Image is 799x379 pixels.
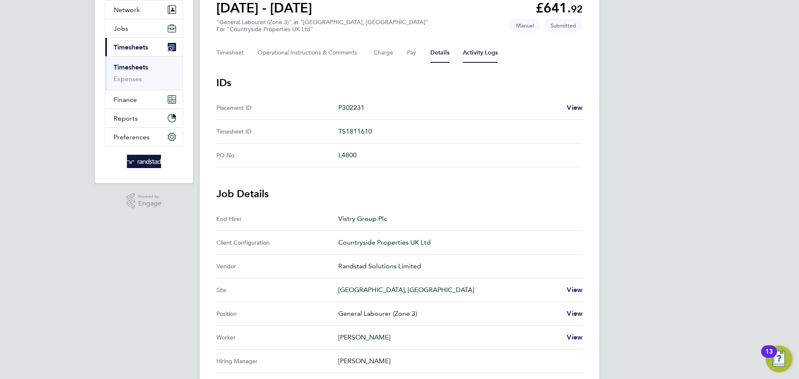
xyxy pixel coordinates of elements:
button: Network [105,0,183,19]
div: "General Labourer (Zone 3)" at "[GEOGRAPHIC_DATA], [GEOGRAPHIC_DATA]" [216,19,428,33]
button: Jobs [105,19,183,37]
button: Details [430,43,449,63]
span: Reports [114,114,138,122]
div: Client Configuration [216,238,338,248]
div: For "Countryside Properties UK Ltd" [216,26,428,33]
button: Preferences [105,128,183,146]
h3: Job Details [216,187,583,201]
div: Hiring Manager [216,356,338,366]
span: View [567,333,583,341]
p: Randstad Solutions Limited [338,261,576,271]
button: Pay [407,43,417,63]
span: Jobs [114,25,128,32]
span: View [567,310,583,317]
a: View [567,285,583,295]
button: Finance [105,90,183,109]
a: Expenses [114,75,142,83]
span: Network [114,6,140,14]
p: [PERSON_NAME] [338,356,576,366]
p: [PERSON_NAME] [338,332,560,342]
span: Engage [138,200,161,207]
span: This timesheet was manually created. [509,19,541,32]
span: Finance [114,96,137,104]
button: Timesheet [216,43,244,63]
p: General Labourer (Zone 3) [338,309,560,319]
p: Countryside Properties UK Ltd [338,238,576,248]
div: PO No [216,150,338,160]
button: Operational Instructions & Comments [258,43,360,63]
div: End Hirer [216,214,338,224]
div: Worker [216,332,338,342]
span: View [567,286,583,294]
span: Powered by [138,193,161,200]
button: Activity Logs [463,43,498,63]
p: Vistry Group Plc [338,214,576,224]
a: Powered byEngage [127,193,162,209]
button: Open Resource Center, 13 new notifications [766,346,792,372]
a: View [567,332,583,342]
p: TS1811610 [338,126,576,136]
a: View [567,309,583,319]
a: Timesheets [114,63,148,71]
span: View [567,104,583,111]
div: Timesheets [105,56,183,90]
div: Placement ID [216,103,338,113]
span: Timesheets [114,43,148,51]
div: Site [216,285,338,295]
a: View [567,103,583,113]
button: Timesheets [105,38,183,56]
p: L4800 [338,150,576,160]
h3: IDs [216,76,583,89]
p: P302231 [338,103,560,113]
span: This timesheet is Submitted. [544,19,583,32]
div: 13 [765,352,773,362]
div: Timesheet ID [216,126,338,136]
img: randstad-logo-retina.png [127,155,161,168]
span: Preferences [114,133,149,141]
button: Reports [105,109,183,127]
a: Go to home page [105,155,183,168]
div: Position [216,309,338,319]
button: Charge [374,43,394,63]
div: Vendor [216,261,338,271]
p: [GEOGRAPHIC_DATA], [GEOGRAPHIC_DATA] [338,285,560,295]
span: 92 [571,3,583,15]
